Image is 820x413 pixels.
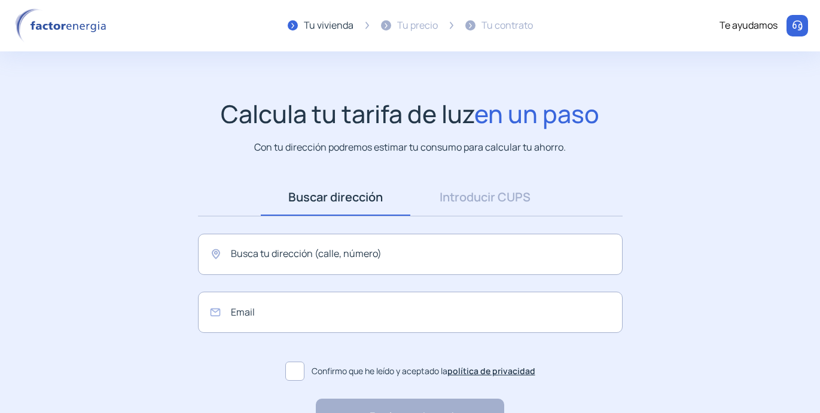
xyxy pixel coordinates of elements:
div: Tu vivienda [304,18,353,33]
a: Introducir CUPS [410,179,560,216]
a: política de privacidad [447,365,535,377]
div: Te ayudamos [720,18,778,33]
img: llamar [791,20,803,32]
div: Tu contrato [481,18,533,33]
span: Confirmo que he leído y aceptado la [312,365,535,378]
p: Con tu dirección podremos estimar tu consumo para calcular tu ahorro. [254,140,566,155]
div: Tu precio [397,18,438,33]
h1: Calcula tu tarifa de luz [221,99,599,129]
img: logo factor [12,8,114,43]
a: Buscar dirección [261,179,410,216]
span: en un paso [474,97,599,130]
